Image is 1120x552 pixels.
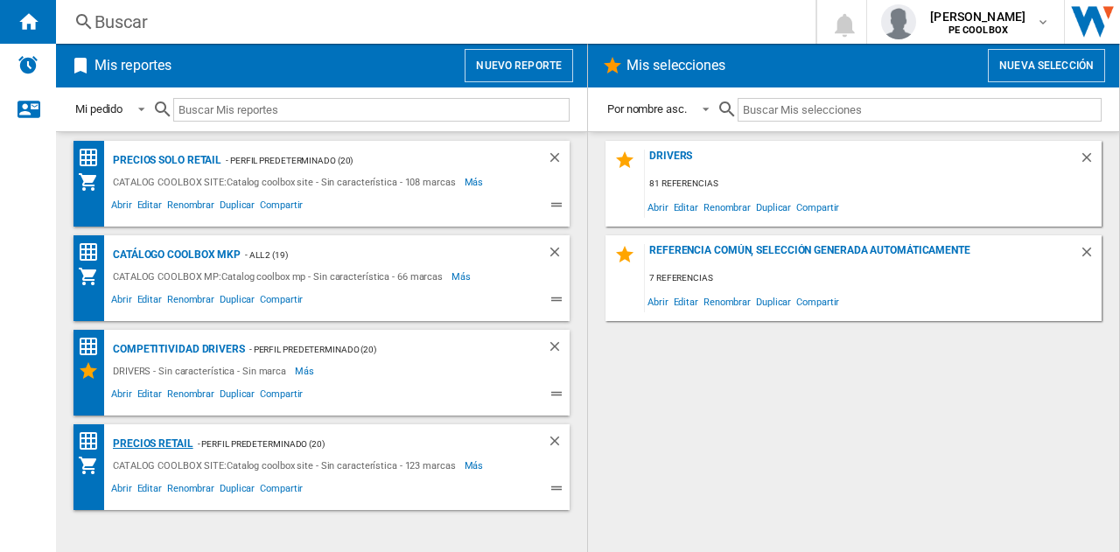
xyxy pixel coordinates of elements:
[217,197,257,218] span: Duplicar
[988,49,1105,82] button: Nueva selección
[78,430,108,452] div: Matriz de precios
[465,49,573,82] button: Nuevo reporte
[1079,244,1102,268] div: Borrar
[217,480,257,501] span: Duplicar
[607,102,687,115] div: Por nombre asc.
[108,339,245,360] div: COMPETITIVIDAD DRIVERS
[221,150,512,171] div: - Perfil predeterminado (20)
[108,244,241,266] div: Catálogo Coolbox MKP
[753,195,794,219] span: Duplicar
[794,290,842,313] span: Compartir
[108,197,135,218] span: Abrir
[245,339,512,360] div: - Perfil predeterminado (20)
[173,98,570,122] input: Buscar Mis reportes
[671,195,701,219] span: Editar
[164,291,217,312] span: Renombrar
[881,4,916,39] img: profile.jpg
[295,360,317,381] span: Más
[738,98,1102,122] input: Buscar Mis selecciones
[78,266,108,287] div: Mi colección
[135,291,164,312] span: Editar
[108,150,221,171] div: PRECIOS SOLO RETAIL
[193,433,512,455] div: - Perfil predeterminado (20)
[78,241,108,263] div: Matriz de precios
[108,171,465,192] div: CATALOG COOLBOX SITE:Catalog coolbox site - Sin característica - 108 marcas
[135,197,164,218] span: Editar
[257,480,305,501] span: Compartir
[108,433,193,455] div: PRECIOS RETAIL
[17,54,38,75] img: alerts-logo.svg
[164,197,217,218] span: Renombrar
[164,480,217,501] span: Renombrar
[623,49,730,82] h2: Mis selecciones
[78,360,108,381] div: Mis Selecciones
[547,150,570,171] div: Borrar
[217,386,257,407] span: Duplicar
[1079,150,1102,173] div: Borrar
[135,386,164,407] span: Editar
[108,291,135,312] span: Abrir
[217,291,257,312] span: Duplicar
[701,290,753,313] span: Renombrar
[78,147,108,169] div: Matriz de precios
[645,173,1102,195] div: 81 referencias
[135,480,164,501] span: Editar
[465,455,486,476] span: Más
[75,102,122,115] div: Mi pedido
[547,339,570,360] div: Borrar
[257,386,305,407] span: Compartir
[78,455,108,476] div: Mi colección
[78,171,108,192] div: Mi colección
[78,336,108,358] div: Matriz de precios
[465,171,486,192] span: Más
[645,150,1079,173] div: DRIVERS
[547,244,570,266] div: Borrar
[671,290,701,313] span: Editar
[257,197,305,218] span: Compartir
[164,386,217,407] span: Renombrar
[108,480,135,501] span: Abrir
[645,195,671,219] span: Abrir
[794,195,842,219] span: Compartir
[930,8,1025,25] span: [PERSON_NAME]
[108,455,465,476] div: CATALOG COOLBOX SITE:Catalog coolbox site - Sin característica - 123 marcas
[108,360,295,381] div: DRIVERS - Sin característica - Sin marca
[241,244,512,266] div: - ALL 2 (19)
[645,244,1079,268] div: Referencia común, selección generada automáticamente
[108,386,135,407] span: Abrir
[91,49,175,82] h2: Mis reportes
[108,266,451,287] div: CATALOG COOLBOX MP:Catalog coolbox mp - Sin característica - 66 marcas
[257,291,305,312] span: Compartir
[948,24,1008,36] b: PE COOLBOX
[645,268,1102,290] div: 7 referencias
[547,433,570,455] div: Borrar
[701,195,753,219] span: Renombrar
[753,290,794,313] span: Duplicar
[451,266,473,287] span: Más
[645,290,671,313] span: Abrir
[94,10,770,34] div: Buscar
